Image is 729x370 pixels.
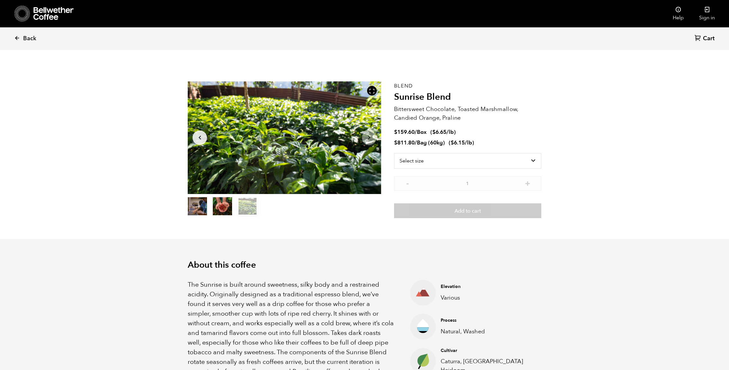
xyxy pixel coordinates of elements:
[441,317,531,324] h4: Process
[441,283,531,290] h4: Elevation
[432,128,446,136] bdi: 6.65
[417,139,445,146] span: Bag (60kg)
[441,347,531,354] h4: Cultivar
[441,293,531,302] p: Various
[451,139,465,146] bdi: 6.15
[404,180,412,186] button: -
[441,327,531,336] p: Natural, Washed
[524,180,532,186] button: +
[451,139,454,146] span: $
[430,128,456,136] span: ( )
[188,260,541,270] h2: About this coffee
[417,128,427,136] span: Box
[394,139,415,146] bdi: 811.80
[394,139,397,146] span: $
[415,139,417,146] span: /
[394,128,415,136] bdi: 159.60
[432,128,436,136] span: $
[449,139,474,146] span: ( )
[446,128,454,136] span: /lb
[703,35,715,42] span: Cart
[394,105,541,122] p: Bittersweet Chocolate, Toasted Marshmallow, Candied Orange, Praline
[695,34,716,43] a: Cart
[394,92,541,103] h2: Sunrise Blend
[23,35,36,42] span: Back
[394,203,541,218] button: Add to cart
[415,128,417,136] span: /
[394,128,397,136] span: $
[465,139,472,146] span: /lb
